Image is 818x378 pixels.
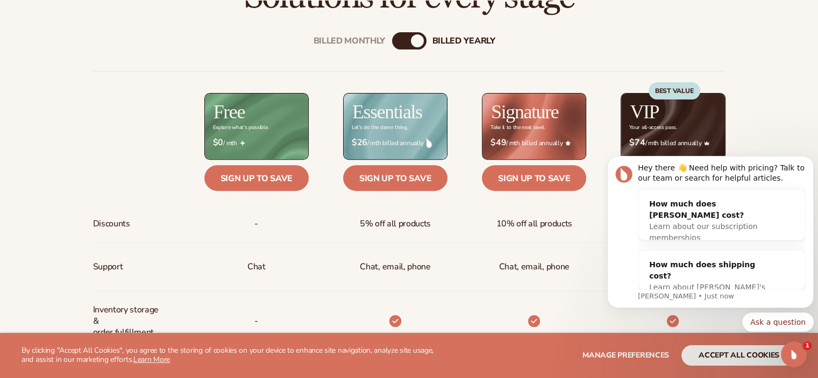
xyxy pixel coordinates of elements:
img: Signature_BG_eeb718c8-65ac-49e3-a4e5-327c6aa73146.jpg [482,94,586,159]
span: / mth [213,138,300,148]
span: / mth billed annually [490,138,578,148]
a: Sign up to save [482,165,586,191]
iframe: Intercom live chat [781,341,807,367]
iframe: Intercom notifications message [603,120,818,349]
div: Let’s do the damn thing. [352,125,408,131]
strong: $26 [352,138,367,148]
span: Chat, email, phone [499,257,570,277]
span: Manage preferences [582,350,669,360]
span: Inventory storage & order fulfillment [93,300,165,342]
span: Support [93,257,123,277]
h2: VIP [630,102,659,122]
div: Explore what's possible. [213,125,268,131]
p: Chat [247,257,266,277]
p: By clicking "Accept All Cookies", you agree to the storing of cookies on your device to enhance s... [22,346,446,365]
div: Billed Monthly [314,36,386,46]
h2: Signature [491,102,558,122]
h2: Free [214,102,245,122]
h2: Essentials [352,102,422,122]
a: Learn More [133,354,170,365]
p: - [254,311,258,331]
img: Essentials_BG_9050f826-5aa9-47d9-a362-757b82c62641.jpg [344,94,447,159]
a: Sign up to save [204,165,309,191]
strong: $0 [213,138,223,148]
p: Chat, email, phone [360,257,430,277]
button: Manage preferences [582,345,669,366]
img: Star_6.png [565,140,571,145]
img: free_bg.png [205,94,308,159]
img: VIP_BG_199964bd-3653-43bc-8a67-789d2d7717b9.jpg [621,94,724,159]
div: Take it to the next level. [490,125,545,131]
span: 1 [803,341,812,350]
span: - [254,214,258,234]
img: drop.png [426,138,432,148]
div: BEST VALUE [649,82,700,99]
span: Discounts [93,214,130,234]
span: 10% off all products [496,214,572,234]
div: billed Yearly [432,36,495,46]
button: accept all cookies [681,345,796,366]
strong: $49 [490,138,506,148]
span: 5% off all products [360,214,431,234]
img: Free_Icon_bb6e7c7e-73f8-44bd-8ed0-223ea0fc522e.png [240,140,245,146]
a: Sign up to save [343,165,447,191]
span: / mth billed annually [352,138,439,148]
